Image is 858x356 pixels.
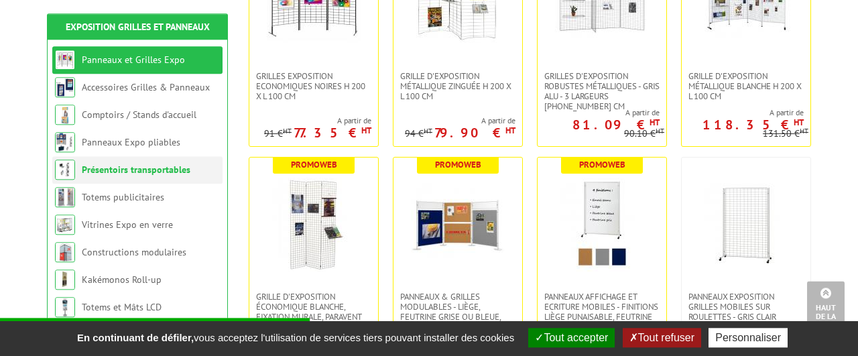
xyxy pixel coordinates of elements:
[55,50,75,70] img: Panneaux et Grilles Expo
[70,332,521,343] span: vous acceptez l'utilisation de services tiers pouvant installer des cookies
[405,129,432,139] p: 94 €
[283,126,292,135] sup: HT
[800,126,808,135] sup: HT
[544,71,660,111] span: Grilles d'exposition robustes métalliques - gris alu - 3 largeurs [PHONE_NUMBER] cm
[264,115,371,126] span: A partir de
[264,129,292,139] p: 91 €
[544,292,660,342] span: Panneaux Affichage et Ecriture Mobiles - finitions liège punaisable, feutrine gris clair ou bleue...
[393,71,522,101] a: Grille d'exposition métallique Zinguée H 200 x L 100 cm
[256,292,371,332] span: Grille d'exposition économique blanche, fixation murale, paravent ou sur pied
[82,136,180,148] a: Panneaux Expo pliables
[55,270,75,290] img: Kakémonos Roll-up
[294,129,371,137] p: 77.35 €
[411,178,505,272] img: Panneaux & Grilles modulables - liège, feutrine grise ou bleue, blanc laqué ou gris alu
[682,292,810,322] a: Panneaux Exposition Grilles mobiles sur roulettes - gris clair
[361,125,371,136] sup: HT
[55,105,75,125] img: Comptoirs / Stands d'accueil
[688,292,804,322] span: Panneaux Exposition Grilles mobiles sur roulettes - gris clair
[538,107,660,118] span: A partir de
[77,332,194,343] strong: En continuant de défiler,
[699,178,793,272] img: Panneaux Exposition Grilles mobiles sur roulettes - gris clair
[256,71,371,101] span: Grilles Exposition Economiques Noires H 200 x L 100 cm
[623,328,701,347] button: Tout refuser
[702,121,804,129] p: 118.35 €
[82,274,162,286] a: Kakémonos Roll-up
[434,129,515,137] p: 79.90 €
[82,219,173,231] a: Vitrines Expo en verre
[794,117,804,128] sup: HT
[82,191,164,203] a: Totems publicitaires
[55,77,75,97] img: Accessoires Grilles & Panneaux
[82,301,162,313] a: Totems et Mâts LCD
[572,121,660,129] p: 81.09 €
[528,328,615,347] button: Tout accepter
[82,246,186,258] a: Constructions modulaires
[405,115,515,126] span: A partir de
[82,81,210,93] a: Accessoires Grilles & Panneaux
[400,292,515,332] span: Panneaux & Grilles modulables - liège, feutrine grise ou bleue, blanc laqué ou gris alu
[55,297,75,317] img: Totems et Mâts LCD
[682,107,804,118] span: A partir de
[249,71,378,101] a: Grilles Exposition Economiques Noires H 200 x L 100 cm
[55,187,75,207] img: Totems publicitaires
[555,178,649,272] img: Panneaux Affichage et Ecriture Mobiles - finitions liège punaisable, feutrine gris clair ou bleue...
[538,292,666,342] a: Panneaux Affichage et Ecriture Mobiles - finitions liège punaisable, feutrine gris clair ou bleue...
[538,71,666,111] a: Grilles d'exposition robustes métalliques - gris alu - 3 largeurs [PHONE_NUMBER] cm
[763,129,808,139] p: 131.50 €
[400,71,515,101] span: Grille d'exposition métallique Zinguée H 200 x L 100 cm
[55,215,75,235] img: Vitrines Expo en verre
[267,178,361,272] img: Grille d'exposition économique blanche, fixation murale, paravent ou sur pied
[249,292,378,332] a: Grille d'exposition économique blanche, fixation murale, paravent ou sur pied
[682,71,810,101] a: Grille d'exposition métallique blanche H 200 x L 100 cm
[82,164,190,176] a: Présentoirs transportables
[505,125,515,136] sup: HT
[688,71,804,101] span: Grille d'exposition métallique blanche H 200 x L 100 cm
[807,281,845,336] a: Haut de la page
[624,129,664,139] p: 90.10 €
[82,109,196,121] a: Comptoirs / Stands d'accueil
[82,54,185,66] a: Panneaux et Grilles Expo
[66,21,210,33] a: Exposition Grilles et Panneaux
[656,126,664,135] sup: HT
[650,117,660,128] sup: HT
[709,328,788,347] button: Personnaliser (fenêtre modale)
[291,159,337,170] b: Promoweb
[55,242,75,262] img: Constructions modulaires
[579,159,625,170] b: Promoweb
[424,126,432,135] sup: HT
[55,132,75,152] img: Panneaux Expo pliables
[55,160,75,180] img: Présentoirs transportables
[393,292,522,332] a: Panneaux & Grilles modulables - liège, feutrine grise ou bleue, blanc laqué ou gris alu
[435,159,481,170] b: Promoweb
